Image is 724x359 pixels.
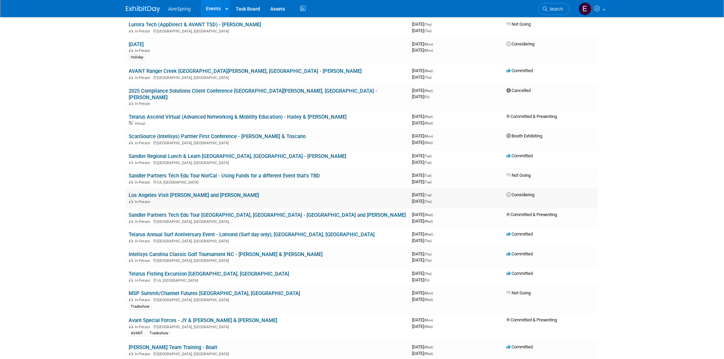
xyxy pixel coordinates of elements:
span: (Thu) [424,23,431,26]
img: In-Person Event [129,352,133,355]
span: Not Going [506,22,531,27]
span: In-Person [135,180,152,185]
span: Committed [506,271,533,276]
span: - [434,231,435,237]
img: In-Person Event [129,102,133,105]
span: In-Person [135,102,152,106]
span: - [434,41,435,46]
span: In-Person [135,278,152,283]
span: Booth Exhibiting [506,133,542,138]
span: - [432,251,434,256]
a: [DATE] [129,41,144,48]
span: (Tue) [424,180,431,184]
a: Los Angeles Visit [PERSON_NAME] and [PERSON_NAME] [129,192,259,198]
a: Intelisys Carolina Classic Golf Tournament NC - [PERSON_NAME] & [PERSON_NAME] [129,251,323,257]
span: - [434,68,435,73]
span: (Wed) [424,352,433,356]
span: - [432,173,434,178]
a: Avant Special Forces - JY & [PERSON_NAME] & [PERSON_NAME] [129,317,277,323]
span: - [434,344,435,349]
span: (Wed) [424,141,433,145]
span: (Thu) [424,200,431,203]
span: [DATE] [412,94,429,99]
span: Committed & Presenting [506,114,557,119]
span: [DATE] [412,231,435,237]
span: [DATE] [412,271,434,276]
span: - [432,153,434,158]
a: Sandler Partners Tech Edu Tour NorCal - Using Funds for a different Event that's TBD [129,173,320,179]
span: [DATE] [412,344,435,349]
span: [DATE] [412,28,431,33]
a: Telarus Fishing Excursion [GEOGRAPHIC_DATA], [GEOGRAPHIC_DATA] [129,271,289,277]
span: [DATE] [412,251,434,256]
span: - [434,114,435,119]
div: [GEOGRAPHIC_DATA], [GEOGRAPHIC_DATA] [129,297,406,302]
span: - [432,22,434,27]
div: [GEOGRAPHIC_DATA], [GEOGRAPHIC_DATA] [129,218,406,224]
span: (Thu) [424,239,431,243]
span: [DATE] [412,120,433,125]
img: In-Person Event [129,239,133,242]
span: [DATE] [412,160,431,165]
span: (Tue) [424,174,431,177]
span: [DATE] [412,88,435,93]
span: (Thu) [424,252,431,256]
a: Sandler Regional Lunch & Learn [GEOGRAPHIC_DATA], [GEOGRAPHIC_DATA] - [PERSON_NAME] [129,153,346,159]
a: Telarus Ascend Virtual (Advanced Networking & Mobility Education) - Hailey & [PERSON_NAME] [129,114,347,120]
span: Considering [506,41,534,46]
img: In-Person Event [129,325,133,328]
span: - [434,133,435,138]
a: Telarus Annual Surf Anniversary Event - Lomond (Surf day only), [GEOGRAPHIC_DATA], [GEOGRAPHIC_DATA] [129,231,375,238]
span: - [432,192,434,197]
div: [GEOGRAPHIC_DATA], [GEOGRAPHIC_DATA] [129,160,406,165]
span: [DATE] [412,192,434,197]
span: [DATE] [412,199,431,204]
a: Search [538,3,570,15]
a: 2025 Compliance Solutions Client Conference [GEOGRAPHIC_DATA][PERSON_NAME], [GEOGRAPHIC_DATA] - [... [129,88,377,101]
span: In-Person [135,220,152,224]
span: (Thu) [424,76,431,79]
span: (Wed) [424,69,433,73]
div: Tradeshow [129,304,152,310]
span: (Tue) [424,161,431,164]
div: Tradeshow [147,330,170,336]
span: [DATE] [412,351,433,356]
span: (Tue) [424,154,431,158]
span: Committed [506,153,533,158]
span: [DATE] [412,324,433,329]
span: Not Going [506,290,531,295]
div: [GEOGRAPHIC_DATA], [GEOGRAPHIC_DATA] [129,238,406,243]
img: In-Person Event [129,141,133,144]
span: [DATE] [412,297,433,302]
a: MSP Summit/Channel Futures [GEOGRAPHIC_DATA], [GEOGRAPHIC_DATA] [129,290,300,296]
a: Lumira Tech (AppDirect & AVANT TSD) - [PERSON_NAME] [129,22,261,28]
span: [DATE] [412,290,435,295]
img: In-Person Event [129,258,133,262]
img: In-Person Event [129,161,133,164]
div: [GEOGRAPHIC_DATA], [GEOGRAPHIC_DATA] [129,75,406,80]
img: In-Person Event [129,29,133,32]
div: Holiday [129,54,145,61]
span: - [434,88,435,93]
div: [GEOGRAPHIC_DATA], [GEOGRAPHIC_DATA] [129,324,406,329]
span: [DATE] [412,41,435,46]
span: In-Person [135,49,152,53]
a: AVANT Ranger Creek [GEOGRAPHIC_DATA][PERSON_NAME], [GEOGRAPHIC_DATA] - [PERSON_NAME] [129,68,362,74]
span: (Mon) [424,42,433,46]
span: AireSpring [168,6,191,12]
span: (Mon) [424,49,433,52]
span: [DATE] [412,218,433,224]
img: Virtual Event [129,121,133,125]
span: (Mon) [424,291,433,295]
div: [GEOGRAPHIC_DATA], [GEOGRAPHIC_DATA] [129,140,406,145]
span: In-Person [135,200,152,204]
span: Committed [506,251,533,256]
img: In-Person Event [129,220,133,223]
div: [GEOGRAPHIC_DATA], [GEOGRAPHIC_DATA] [129,28,406,34]
span: (Wed) [424,345,433,349]
span: In-Person [135,239,152,243]
span: In-Person [135,352,152,356]
span: (Wed) [424,298,433,302]
span: (Wed) [424,325,433,329]
span: Not Going [506,173,531,178]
